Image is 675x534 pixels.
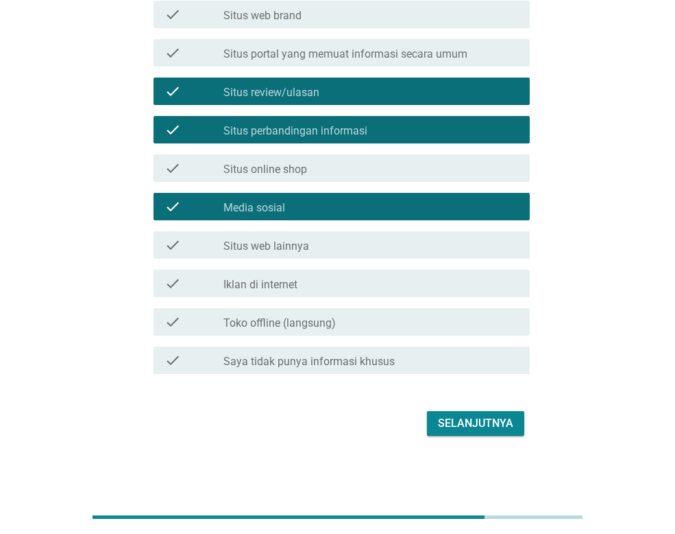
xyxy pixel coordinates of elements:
[223,86,319,100] label: Situs review/ulasan
[223,316,336,330] label: Toko offline (langsung)
[223,201,285,215] label: Media sosial
[438,415,513,432] div: Selanjutnya
[164,275,181,292] i: check
[427,411,524,436] button: Selanjutnya
[164,83,181,100] i: check
[164,45,181,61] i: check
[164,121,181,138] i: check
[223,163,307,176] label: Situs online shop
[223,278,297,292] label: Iklan di internet
[164,6,181,23] i: check
[223,355,395,369] label: Saya tidak punya informasi khusus
[164,237,181,253] i: check
[164,198,181,215] i: check
[223,9,302,23] label: Situs web brand
[164,160,181,176] i: check
[164,314,181,330] i: check
[223,240,309,253] label: Situs web lainnya
[223,124,367,138] label: Situs perbandingan informasi
[223,47,467,61] label: Situs portal yang memuat informasi secara umum
[164,352,181,369] i: check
